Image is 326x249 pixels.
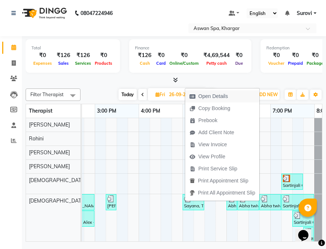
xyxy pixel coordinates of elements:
div: Sartinjali C-1701, TK13, 07:15 PM-07:45 PM, D-Tan Face and neck WD [282,175,302,189]
div: ₹0 [233,51,246,60]
div: Finance [135,45,246,51]
span: Cash [138,61,152,66]
div: ₹4,69,544 [201,51,233,60]
span: Prepaid [286,61,305,66]
div: ₹0 [305,51,325,60]
span: Add Client Note [198,129,234,136]
div: Sartinjali C-1701, TK14, 07:15 PM-08:00 PM, Foot Reflexology [282,195,313,209]
span: Print Service Slip [198,165,237,173]
input: 2025-09-26 [167,89,203,100]
div: Sartinjali C-1701, TK16, 07:30 PM-08:00 PM, Whitening Clean up [293,212,313,226]
span: View Profile [198,153,225,161]
div: ₹126 [135,51,154,60]
span: Print All Appointment Slip [198,189,255,197]
span: Due [233,61,245,66]
span: Open Details [198,93,228,100]
span: Expenses [31,61,54,66]
span: Package [305,61,325,66]
a: 3:00 PM [95,106,118,116]
span: Today [119,89,137,100]
span: Online/Custom [168,61,201,66]
span: Filter Therapist [30,91,64,97]
span: Card [154,61,168,66]
span: Sales [56,61,71,66]
div: Abha twivedi Alex -1208, TK11, 06:45 PM-07:15 PM, Wax Half Legs [260,195,280,209]
span: [PERSON_NAME] [29,149,70,156]
span: Petty cash [205,61,229,66]
span: Rohini [29,135,44,142]
div: ₹0 [286,51,305,60]
span: Surovi [297,10,312,17]
div: ₹0 [93,51,114,60]
div: ₹0 [168,51,201,60]
div: Abha twivedi Alex -1208, TK11, 06:00 PM-06:10 PM, [GEOGRAPHIC_DATA]/Forehead/[PERSON_NAME] [227,195,236,209]
span: ADD NEW [256,92,278,97]
span: Products [93,61,114,66]
div: [PERSON_NAME]-1104, TK08, 03:15 PM-03:25 PM, Eyebrow [106,195,116,209]
div: ₹126 [73,51,93,60]
span: Therapist [29,107,52,114]
span: [DEMOGRAPHIC_DATA] Waiting [29,197,106,204]
span: View Invoice [198,141,227,148]
img: printall.png [190,190,195,196]
a: 4:00 PM [139,106,162,116]
a: 5:00 PM [183,106,206,116]
span: [PERSON_NAME] [29,121,70,128]
div: Sita Alex -606, TK05, 02:30 PM-03:00 PM, Wax Underarm [74,212,94,226]
div: ₹126 [54,51,73,60]
span: Fri [154,92,167,97]
span: Services [73,61,93,66]
a: 7:00 PM [271,106,294,116]
div: ₹0 [266,51,286,60]
b: 08047224946 [80,3,113,23]
span: [DEMOGRAPHIC_DATA] Waiting [29,177,106,184]
div: ₹0 [31,51,54,60]
div: Total [31,45,114,51]
span: Prebook [198,117,217,124]
iframe: chat widget [295,220,319,242]
div: ₹0 [154,51,168,60]
span: [PERSON_NAME] [29,163,70,170]
span: Voucher [266,61,286,66]
div: Sayana, TK10, 05:00 PM-05:30 PM, Wax Underarm [183,195,203,209]
span: Print Appointment Slip [198,177,248,185]
img: printapt.png [190,178,195,184]
div: Abha twivedi Alex -1208, TK11, 06:15 PM-06:45 PM, Wax Full Arms [238,195,258,209]
span: Copy Booking [198,105,230,112]
img: logo [19,3,69,23]
button: ADD NEW [254,90,280,100]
